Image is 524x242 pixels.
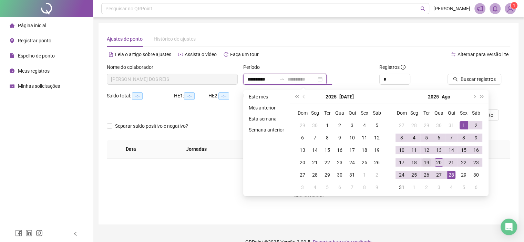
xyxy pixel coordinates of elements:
div: 18 [410,158,418,167]
div: 5 [422,134,431,142]
td: 2025-08-12 [420,144,433,156]
td: 2025-08-06 [433,131,445,144]
td: 2025-07-26 [371,156,383,169]
td: 2025-07-04 [358,119,371,131]
div: 4 [447,183,455,191]
div: 23 [472,158,480,167]
div: 29 [460,171,468,179]
td: 2025-08-31 [395,181,408,193]
td: 2025-07-18 [358,144,371,156]
td: 2025-08-03 [296,181,309,193]
td: 2025-07-22 [321,156,333,169]
div: 7 [311,134,319,142]
div: 19 [422,158,431,167]
span: info-circle [401,65,405,70]
td: 2025-09-01 [408,181,420,193]
td: 2025-07-24 [346,156,358,169]
span: Histórico de ajustes [154,36,196,42]
div: 13 [435,146,443,154]
td: 2025-08-22 [458,156,470,169]
div: 2 [373,171,381,179]
td: 2025-07-29 [420,119,433,131]
td: 2025-08-25 [408,169,420,181]
td: 2025-08-20 [433,156,445,169]
div: 5 [373,121,381,129]
div: 28 [410,121,418,129]
div: 5 [323,183,331,191]
div: 8 [323,134,331,142]
td: 2025-08-09 [470,131,482,144]
span: 1 [513,3,515,8]
button: super-prev-year [293,90,300,104]
td: 2025-08-04 [309,181,321,193]
div: 5 [460,183,468,191]
div: 30 [472,171,480,179]
span: notification [477,6,483,12]
div: 24 [348,158,356,167]
td: 2025-07-11 [358,131,371,144]
td: 2025-09-03 [433,181,445,193]
span: schedule [10,84,14,88]
th: Data [107,140,155,159]
td: 2025-07-21 [309,156,321,169]
div: Não há dados [115,192,502,199]
td: 2025-08-05 [321,181,333,193]
th: Qui [346,107,358,119]
div: 30 [311,121,319,129]
td: 2025-08-01 [458,119,470,131]
div: 31 [398,183,406,191]
div: 14 [447,146,455,154]
div: 3 [435,183,443,191]
th: Qua [333,107,346,119]
td: 2025-07-27 [296,169,309,181]
th: Ter [420,107,433,119]
div: 29 [298,121,307,129]
li: Este mês [246,93,287,101]
li: Mês anterior [246,104,287,112]
div: 2 [472,121,480,129]
div: 12 [422,146,431,154]
span: Minhas solicitações [18,83,60,89]
button: month panel [339,90,354,104]
td: 2025-07-19 [371,144,383,156]
span: Meus registros [18,68,50,74]
td: 2025-09-02 [420,181,433,193]
span: [PERSON_NAME] [433,5,470,12]
div: 26 [422,171,431,179]
div: 29 [323,171,331,179]
span: Ajustes de ponto [107,36,143,42]
div: 22 [460,158,468,167]
td: 2025-07-03 [346,119,358,131]
div: 24 [398,171,406,179]
td: 2025-07-28 [309,169,321,181]
span: file-text [109,52,113,57]
div: 9 [373,183,381,191]
div: 18 [360,146,369,154]
div: 15 [460,146,468,154]
td: 2025-08-24 [395,169,408,181]
td: 2025-07-01 [321,119,333,131]
td: 2025-07-31 [445,119,458,131]
div: 7 [348,183,356,191]
th: Sex [458,107,470,119]
div: 28 [311,171,319,179]
div: 8 [360,183,369,191]
button: prev-year [300,90,308,104]
td: 2025-09-05 [458,181,470,193]
div: 31 [447,121,455,129]
span: home [10,23,14,28]
div: 25 [410,171,418,179]
div: 19 [373,146,381,154]
div: 11 [410,146,418,154]
span: swap [451,52,456,57]
span: instagram [36,230,43,236]
td: 2025-08-02 [470,119,482,131]
div: 3 [298,183,307,191]
td: 2025-08-11 [408,144,420,156]
div: 13 [298,146,307,154]
th: Dom [296,107,309,119]
div: 1 [460,121,468,129]
span: left [73,231,78,236]
td: 2025-08-03 [395,131,408,144]
div: HE 2: [208,92,243,100]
